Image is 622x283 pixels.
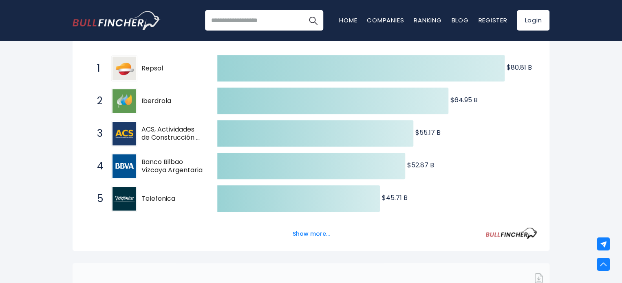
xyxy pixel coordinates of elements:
img: Telefonica [112,187,136,211]
span: Telefonica [141,195,203,203]
img: Repsol [112,57,136,80]
span: 5 [93,192,101,206]
span: 3 [93,127,101,140]
span: 1 [93,61,101,75]
a: Login [517,10,549,31]
span: ACS, Actividades de Construcción y Servicios, S.A. [141,125,203,143]
span: 4 [93,159,101,173]
button: Show more... [288,227,335,241]
img: Bullfincher logo [73,11,161,30]
a: Blog [451,16,468,24]
text: $55.17 B [415,128,441,137]
img: Banco Bilbao Vizcaya Argentaria [112,154,136,178]
a: Ranking [414,16,441,24]
img: ACS, Actividades de Construcción y Servicios, S.A. [112,122,136,145]
a: Home [339,16,357,24]
span: Repsol [141,64,203,73]
a: Companies [367,16,404,24]
span: Banco Bilbao Vizcaya Argentaria [141,158,203,175]
text: $52.87 B [407,160,434,170]
span: Iberdrola [141,97,203,105]
text: $64.95 B [450,95,478,105]
text: $80.81 B [507,63,532,72]
a: Register [478,16,507,24]
text: $45.71 B [382,193,408,202]
button: Search [303,10,323,31]
img: Iberdrola [112,89,136,113]
span: 2 [93,94,101,108]
a: Go to homepage [73,11,160,30]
